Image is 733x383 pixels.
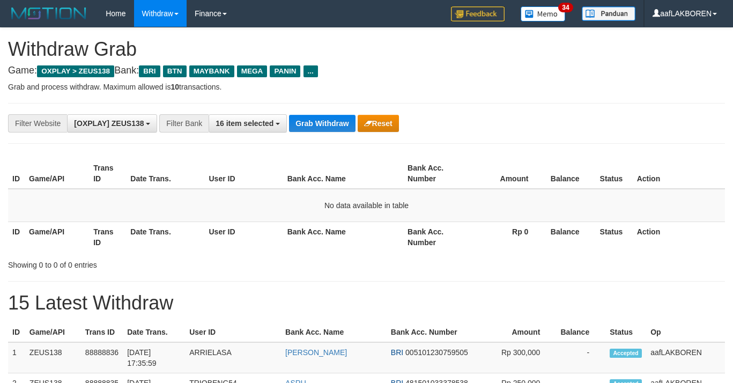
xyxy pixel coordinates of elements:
[81,342,123,373] td: 88888836
[89,158,126,189] th: Trans ID
[205,158,283,189] th: User ID
[25,158,89,189] th: Game/API
[596,158,633,189] th: Status
[74,119,144,128] span: [OXPLAY] ZEUS138
[646,342,725,373] td: aafLAKBOREN
[37,65,114,77] span: OXPLAY > ZEUS138
[8,342,25,373] td: 1
[216,119,273,128] span: 16 item selected
[556,322,605,342] th: Balance
[123,342,185,373] td: [DATE] 17:35:59
[633,158,725,189] th: Action
[205,222,283,252] th: User ID
[139,65,160,77] span: BRI
[126,222,204,252] th: Date Trans.
[25,322,81,342] th: Game/API
[303,65,318,77] span: ...
[67,114,157,132] button: [OXPLAY] ZEUS138
[8,322,25,342] th: ID
[189,65,234,77] span: MAYBANK
[8,292,725,314] h1: 15 Latest Withdraw
[8,189,725,222] td: No data available in table
[281,322,387,342] th: Bank Acc. Name
[451,6,505,21] img: Feedback.jpg
[8,5,90,21] img: MOTION_logo.png
[8,65,725,76] h4: Game: Bank:
[8,39,725,60] h1: Withdraw Grab
[387,322,490,342] th: Bank Acc. Number
[582,6,635,21] img: panduan.png
[556,342,605,373] td: -
[163,65,187,77] span: BTN
[237,65,268,77] span: MEGA
[391,348,403,357] span: BRI
[289,115,355,132] button: Grab Withdraw
[159,114,209,132] div: Filter Bank
[283,158,403,189] th: Bank Acc. Name
[490,342,557,373] td: Rp 300,000
[403,222,468,252] th: Bank Acc. Number
[646,322,725,342] th: Op
[544,158,595,189] th: Balance
[209,114,287,132] button: 16 item selected
[89,222,126,252] th: Trans ID
[8,222,25,252] th: ID
[8,158,25,189] th: ID
[596,222,633,252] th: Status
[8,82,725,92] p: Grab and process withdraw. Maximum allowed is transactions.
[185,322,281,342] th: User ID
[81,322,123,342] th: Trans ID
[405,348,468,357] span: Copy 005101230759505 to clipboard
[126,158,204,189] th: Date Trans.
[8,114,67,132] div: Filter Website
[171,83,179,91] strong: 10
[358,115,399,132] button: Reset
[8,255,298,270] div: Showing 0 to 0 of 0 entries
[403,158,468,189] th: Bank Acc. Number
[605,322,646,342] th: Status
[25,222,89,252] th: Game/API
[468,158,544,189] th: Amount
[633,222,725,252] th: Action
[610,349,642,358] span: Accepted
[123,322,185,342] th: Date Trans.
[285,348,347,357] a: [PERSON_NAME]
[25,342,81,373] td: ZEUS138
[544,222,595,252] th: Balance
[558,3,573,12] span: 34
[283,222,403,252] th: Bank Acc. Name
[270,65,300,77] span: PANIN
[521,6,566,21] img: Button%20Memo.svg
[468,222,544,252] th: Rp 0
[490,322,557,342] th: Amount
[185,342,281,373] td: ARRIELASA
